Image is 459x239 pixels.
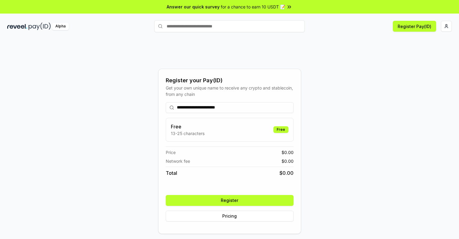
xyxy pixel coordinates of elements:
[171,123,205,130] h3: Free
[29,23,51,30] img: pay_id
[166,195,294,206] button: Register
[166,211,294,222] button: Pricing
[282,149,294,156] span: $ 0.00
[166,158,190,164] span: Network fee
[166,76,294,85] div: Register your Pay(ID)
[393,21,436,32] button: Register Pay(ID)
[167,4,220,10] span: Answer our quick survey
[282,158,294,164] span: $ 0.00
[166,85,294,97] div: Get your own unique name to receive any crypto and stablecoin, from any chain
[7,23,27,30] img: reveel_dark
[166,169,177,177] span: Total
[171,130,205,137] p: 13-25 characters
[52,23,69,30] div: Alpha
[273,126,288,133] div: Free
[279,169,294,177] span: $ 0.00
[221,4,285,10] span: for a chance to earn 10 USDT 📝
[166,149,176,156] span: Price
